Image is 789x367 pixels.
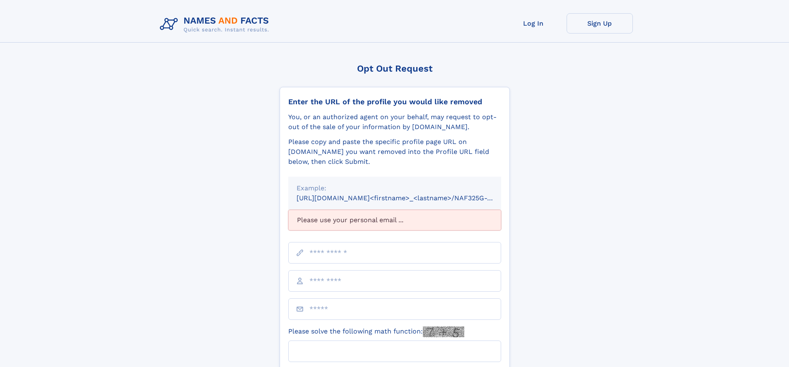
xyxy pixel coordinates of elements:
a: Sign Up [567,13,633,34]
label: Please solve the following math function: [288,326,464,337]
div: You, or an authorized agent on your behalf, may request to opt-out of the sale of your informatio... [288,112,501,132]
small: [URL][DOMAIN_NAME]<firstname>_<lastname>/NAF325G-xxxxxxxx [297,194,517,202]
div: Example: [297,183,493,193]
div: Please copy and paste the specific profile page URL on [DOMAIN_NAME] you want removed into the Pr... [288,137,501,167]
a: Log In [500,13,567,34]
div: Please use your personal email ... [288,210,501,230]
div: Enter the URL of the profile you would like removed [288,97,501,106]
img: Logo Names and Facts [157,13,276,36]
div: Opt Out Request [280,63,510,74]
